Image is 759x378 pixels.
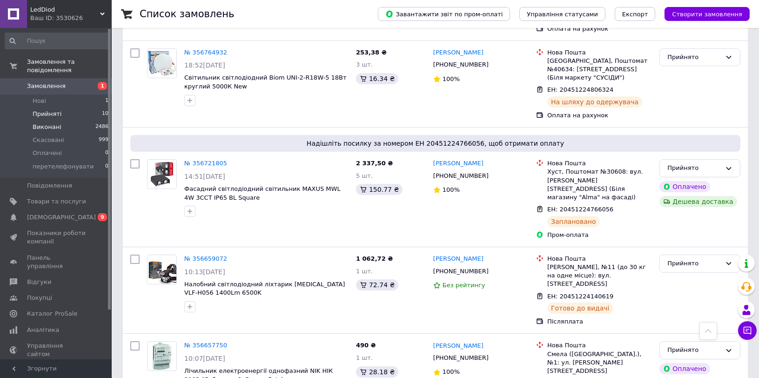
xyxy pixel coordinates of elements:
span: перетелефонувати [33,162,94,171]
div: 150.77 ₴ [356,184,403,195]
span: Надішліть посилку за номером ЕН 20451224766056, щоб отримати оплату [134,139,737,148]
div: [PHONE_NUMBER] [431,170,490,182]
a: Світильник світлодіодний Biom UNI-2-R18W-5 18Вт круглий 5000К New [184,74,347,90]
div: Оплачено [659,363,710,374]
span: 1 шт. [356,268,373,275]
span: ЕН: 20451224806324 [547,86,613,93]
span: 9 [98,213,107,221]
div: Смела ([GEOGRAPHIC_DATA].), №1: ул. [PERSON_NAME][STREET_ADDRESS] [547,350,652,376]
span: 14:51[DATE] [184,173,225,180]
div: Прийнято [667,53,721,62]
button: Чат з покупцем [738,321,757,340]
span: Показники роботи компанії [27,229,86,246]
span: Товари та послуги [27,197,86,206]
a: [PERSON_NAME] [433,255,484,263]
div: [GEOGRAPHIC_DATA], Поштомат №40634: [STREET_ADDRESS] (Біля маркету "СУСІДИ") [547,57,652,82]
span: 490 ₴ [356,342,376,349]
span: LedDiod [30,6,100,14]
span: 5 шт. [356,172,373,179]
h1: Список замовлень [140,8,234,20]
div: Оплата на рахунок [547,25,652,33]
div: Оплачено [659,181,710,192]
span: Виконані [33,123,61,131]
span: 10:07[DATE] [184,355,225,362]
button: Експорт [615,7,656,21]
div: Готово до видачі [547,303,613,314]
a: № 356764932 [184,49,227,56]
span: ЕН: 20451224766056 [547,206,613,213]
img: Фото товару [151,342,173,371]
div: Нова Пошта [547,159,652,168]
span: ЕН: 20451224140619 [547,293,613,300]
a: Налобний світлодіодний ліхтарик [MEDICAL_DATA] VLF-H056 1400Lm 6500K [184,281,345,297]
span: Завантажити звіт по пром-оплаті [385,10,503,18]
div: Ваш ID: 3530626 [30,14,112,22]
span: 253,38 ₴ [356,49,387,56]
span: [DEMOGRAPHIC_DATA] [27,213,96,222]
a: Фото товару [147,159,177,189]
div: Заплановано [547,216,600,227]
div: [PHONE_NUMBER] [431,352,490,364]
button: Управління статусами [519,7,605,21]
span: 3 шт. [356,61,373,68]
span: 0 [105,162,108,171]
span: 999 [99,136,108,144]
span: 0 [105,149,108,157]
span: Скасовані [33,136,64,144]
div: 16.34 ₴ [356,73,398,84]
div: Оплата на рахунок [547,111,652,120]
span: Експорт [622,11,648,18]
span: Покупці [27,294,52,302]
span: Повідомлення [27,182,72,190]
div: Нова Пошта [547,341,652,350]
a: Фасадний світлодіодний світильник MAXUS MWL 4W 3CCT IP65 BL Square [184,185,341,201]
img: Фото товару [148,49,176,78]
span: 100% [443,75,460,82]
a: Фото товару [147,341,177,371]
span: Відгуки [27,278,51,286]
a: [PERSON_NAME] [433,159,484,168]
div: Прийнято [667,345,721,355]
span: 2486 [95,123,108,131]
input: Пошук [5,33,109,49]
img: Фото товару [148,160,176,189]
span: 1 [105,97,108,105]
span: 1 [98,82,107,90]
div: Дешева доставка [659,196,737,207]
span: 1 шт. [356,354,373,361]
div: Прийнято [667,259,721,269]
a: Створити замовлення [655,10,750,17]
span: Без рейтингу [443,282,485,289]
span: 2 337,50 ₴ [356,160,393,167]
span: Створити замовлення [672,11,742,18]
div: Хуст, Поштомат №30608: вул. [PERSON_NAME][STREET_ADDRESS] (Біля магазину "Alma" на фасаді) [547,168,652,202]
a: [PERSON_NAME] [433,48,484,57]
a: Фото товару [147,48,177,78]
div: На шляху до одержувача [547,96,642,108]
button: Створити замовлення [665,7,750,21]
span: Аналітика [27,326,59,334]
a: № 356657750 [184,342,227,349]
div: 72.74 ₴ [356,279,398,290]
span: Нові [33,97,46,105]
div: Післяплата [547,317,652,326]
div: Прийнято [667,163,721,173]
div: [PHONE_NUMBER] [431,265,490,277]
span: Замовлення [27,82,66,90]
span: Прийняті [33,110,61,118]
span: Управління сайтом [27,342,86,358]
div: Нова Пошта [547,255,652,263]
span: Каталог ProSale [27,310,77,318]
a: Фото товару [147,255,177,284]
a: № 356721805 [184,160,227,167]
span: Оплачені [33,149,62,157]
span: 1 062,72 ₴ [356,255,393,262]
div: [PERSON_NAME], №11 (до 30 кг на одне місце): вул. [STREET_ADDRESS] [547,263,652,289]
span: Панель управління [27,254,86,270]
div: Нова Пошта [547,48,652,57]
span: 10:13[DATE] [184,268,225,276]
a: [PERSON_NAME] [433,342,484,351]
